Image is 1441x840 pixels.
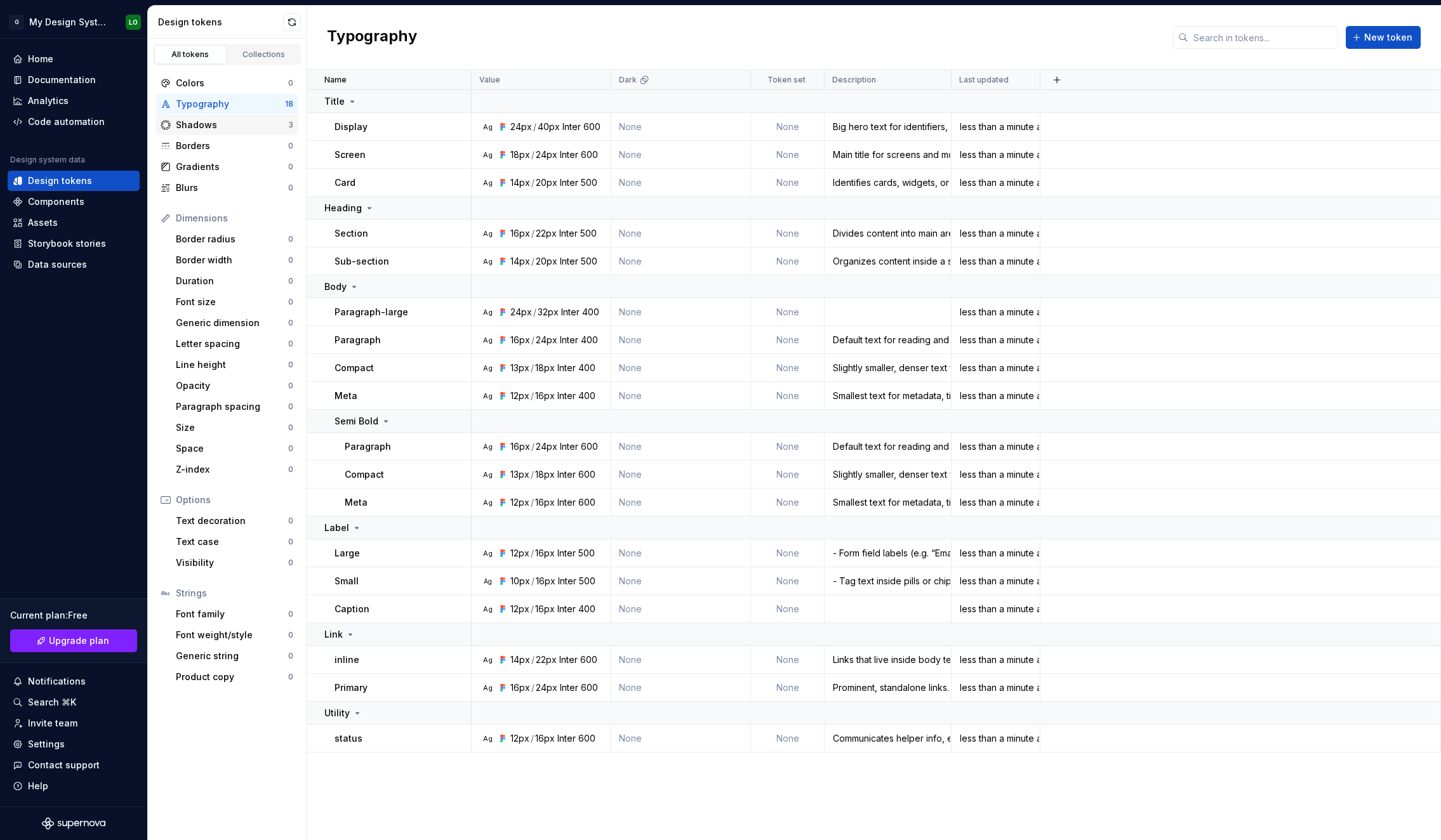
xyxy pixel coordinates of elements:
[557,362,576,374] div: Inter
[171,229,298,249] a: Border radius0
[510,306,532,318] div: 24px
[510,121,532,133] div: 24px
[28,95,69,107] div: Analytics
[28,696,76,709] div: Search ⌘K
[611,113,751,141] td: None
[751,113,825,141] td: None
[825,440,950,453] div: Default text for reading and core content. Use as the primary body style for longer text.
[171,417,298,438] a: Size0
[510,334,530,346] div: 16px
[531,468,534,481] div: /
[535,547,555,560] div: 16px
[510,148,530,161] div: 18px
[8,213,140,233] a: Assets
[582,306,599,318] div: 400
[335,334,381,346] p: Paragraph
[176,629,288,641] div: Font weight/style
[335,390,357,402] p: Meta
[510,603,529,615] div: 12px
[288,339,293,349] div: 0
[952,306,1039,318] div: less than a minute ago
[611,382,751,410] td: None
[536,575,555,587] div: 16px
[560,334,578,346] div: Inter
[482,548,493,558] div: Ag
[536,255,557,268] div: 20px
[751,382,825,410] td: None
[285,99,293,109] div: 18
[578,468,595,481] div: 600
[825,496,950,509] div: Smallest text for metadata, timestamps, or captions. Avoid for long passages, best for small supp...
[536,176,557,189] div: 20px
[751,169,825,197] td: None
[288,516,293,526] div: 0
[482,683,493,693] div: Ag
[9,15,24,30] div: G
[288,318,293,328] div: 0
[176,535,288,548] div: Text case
[751,433,825,461] td: None
[288,141,293,151] div: 0
[176,650,288,662] div: Generic string
[535,496,555,509] div: 16px
[536,148,557,161] div: 24px
[288,672,293,682] div: 0
[28,258,87,271] div: Data sources
[536,227,557,240] div: 22px
[335,121,368,133] p: Display
[8,171,140,191] a: Design tokens
[531,334,535,346] div: /
[533,306,536,318] div: /
[8,112,140,132] a: Code automation
[581,440,598,453] div: 600
[611,567,751,595] td: None
[28,717,77,730] div: Invite team
[335,547,360,560] p: Large
[578,547,595,560] div: 500
[536,334,557,346] div: 24px
[171,438,298,459] a: Space0
[578,390,595,402] div: 400
[510,255,530,268] div: 14px
[825,575,950,587] div: - Tag text inside pills or chips - Inline badges (e.g. “NEW”, “BETA”) - Dense tables with limited...
[171,667,298,687] a: Product copy0
[560,440,578,453] div: Inter
[176,254,288,266] div: Border width
[171,646,298,666] a: Generic string0
[531,496,534,509] div: /
[28,738,65,751] div: Settings
[559,227,578,240] div: Inter
[535,362,555,374] div: 18px
[580,227,597,240] div: 500
[28,216,58,229] div: Assets
[176,556,288,569] div: Visibility
[952,121,1039,133] div: less than a minute ago
[171,625,298,645] a: Font weight/style0
[49,634,109,647] span: Upgrade plan
[288,360,293,370] div: 0
[952,496,1039,509] div: less than a minute ago
[535,390,555,402] div: 16px
[176,181,288,194] div: Blurs
[176,296,288,308] div: Font size
[482,497,493,508] div: Ag
[510,362,529,374] div: 13px
[825,121,950,133] div: Big hero text for identifiers, onboarding, or key states. Use sparingly, only when strong emphasi...
[288,381,293,391] div: 0
[510,547,529,560] div: 12px
[751,354,825,382] td: None
[176,379,288,392] div: Opacity
[171,376,298,396] a: Opacity0
[129,17,138,27] div: LO
[171,532,298,552] a: Text case0
[324,202,362,214] p: Heading
[825,148,950,161] div: Main title for screens and modals. Should be concise and scannable. A short phrase is fine, but a...
[288,609,293,619] div: 0
[482,363,493,373] div: Ag
[482,178,493,188] div: Ag
[176,317,288,329] div: Generic dimension
[171,313,298,333] a: Generic dimension0
[482,335,493,345] div: Ag
[531,227,535,240] div: /
[8,192,140,212] a: Components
